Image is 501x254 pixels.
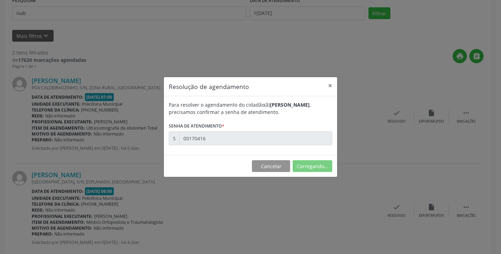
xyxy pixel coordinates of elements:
[270,101,310,108] b: [PERSON_NAME]
[169,121,224,131] label: Senha de atendimento
[323,77,337,94] button: Close
[293,160,332,172] button: Carregando...
[252,160,290,172] button: Cancelar
[169,82,249,91] h5: Resolução de agendamento
[169,131,180,145] div: S
[169,101,332,116] div: Para resolver o agendamento do cidadão(ã) , precisamos confirmar a senha de atendimento.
